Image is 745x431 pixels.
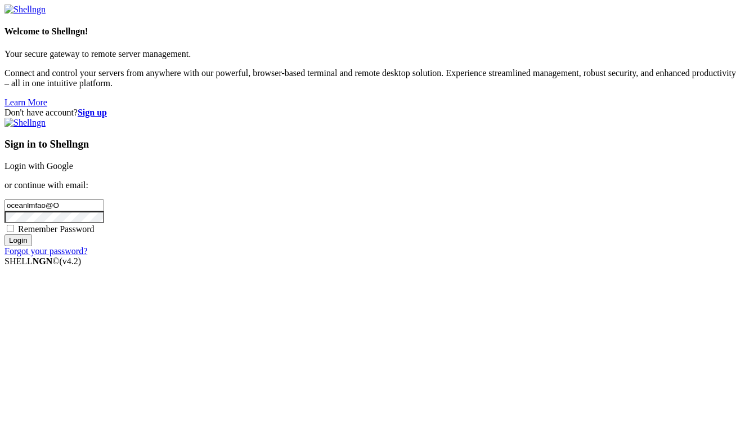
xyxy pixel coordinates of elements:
a: Learn More [5,97,47,107]
b: NGN [33,256,53,266]
input: Email address [5,199,104,211]
a: Forgot your password? [5,246,87,256]
h3: Sign in to Shellngn [5,138,740,150]
img: Shellngn [5,118,46,128]
span: Remember Password [18,224,95,234]
p: Your secure gateway to remote server management. [5,49,740,59]
input: Login [5,234,32,246]
p: Connect and control your servers from anywhere with our powerful, browser-based terminal and remo... [5,68,740,88]
h4: Welcome to Shellngn! [5,26,740,37]
span: SHELL © [5,256,81,266]
span: 4.2.0 [60,256,82,266]
a: Sign up [78,108,107,117]
img: Shellngn [5,5,46,15]
input: Remember Password [7,225,14,232]
div: Don't have account? [5,108,740,118]
a: Login with Google [5,161,73,171]
p: or continue with email: [5,180,740,190]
